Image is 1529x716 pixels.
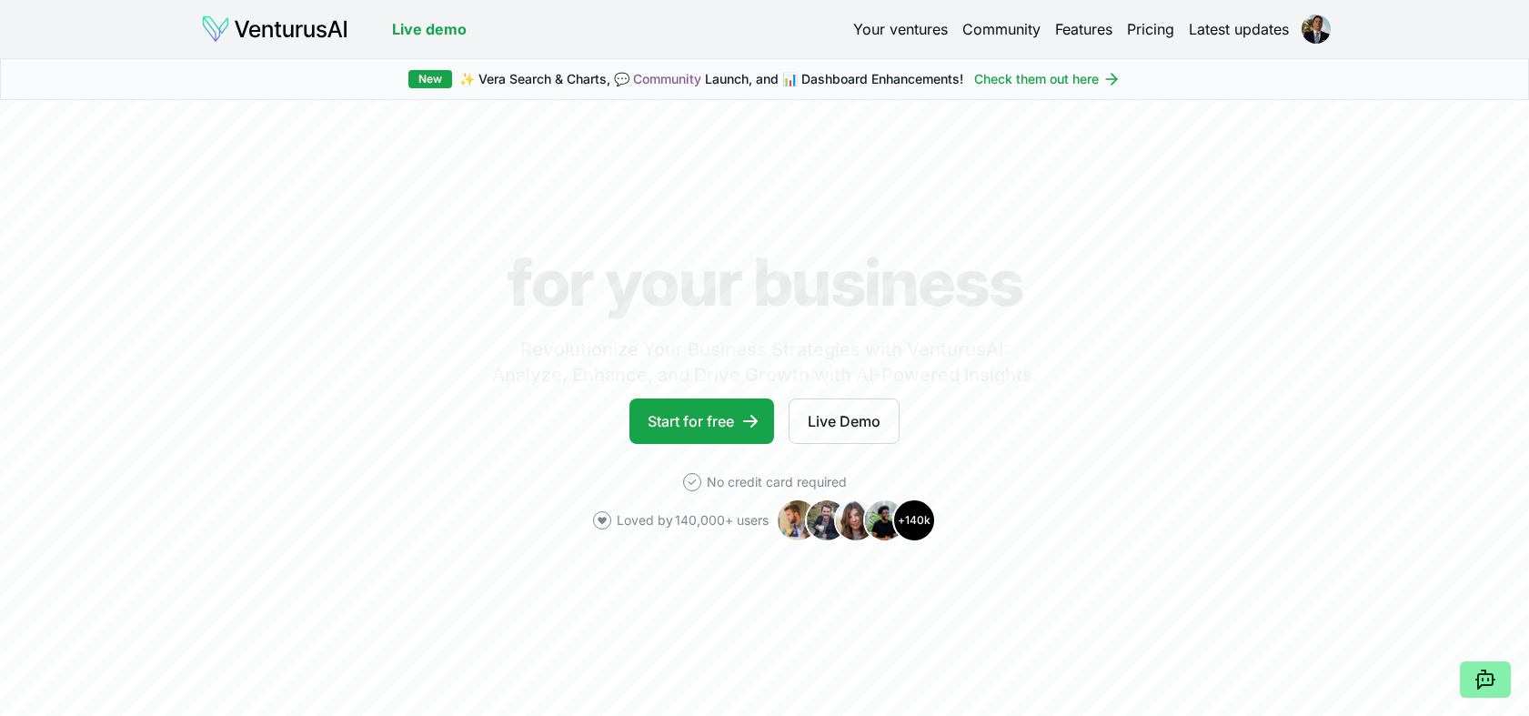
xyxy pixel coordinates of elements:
a: Live Demo [789,398,900,444]
img: logo [201,15,348,44]
a: Your ventures [853,18,948,40]
span: ✨ Vera Search & Charts, 💬 Launch, and 📊 Dashboard Enhancements! [459,70,963,88]
img: ACg8ocKh1L7Yh5VgSDN2YOPfB6bExbAf4_p3LJia384IOMDxnuMg=s96-c [1302,15,1331,44]
a: Live demo [392,18,467,40]
img: Avatar 4 [863,499,907,542]
a: Community [962,18,1041,40]
div: New [408,70,452,88]
a: Features [1055,18,1112,40]
a: Pricing [1127,18,1174,40]
img: Avatar 1 [776,499,820,542]
a: Check them out here [974,70,1121,88]
a: Start for free [629,398,774,444]
img: Avatar 3 [834,499,878,542]
img: Avatar 2 [805,499,849,542]
a: Community [633,71,701,86]
a: Latest updates [1189,18,1289,40]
